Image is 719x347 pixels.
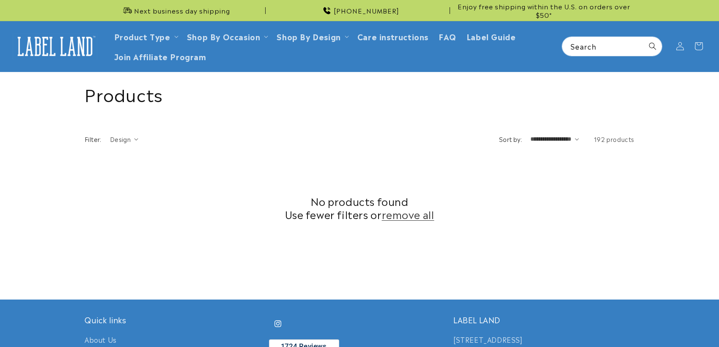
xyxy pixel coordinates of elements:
[187,31,261,41] span: Shop By Occasion
[357,31,428,41] span: Care instructions
[110,135,131,143] span: Design
[453,2,634,19] span: Enjoy free shipping within the U.S. on orders over $50*
[467,31,516,41] span: Label Guide
[110,135,138,144] summary: Design (0 selected)
[541,307,711,339] iframe: Gorgias Floating Chat
[85,315,266,325] h2: Quick links
[643,37,662,56] button: Search
[499,135,522,143] label: Sort by:
[10,30,101,63] a: Label Land
[114,51,206,61] span: Join Affiliate Program
[439,31,456,41] span: FAQ
[114,31,170,42] a: Product Type
[85,83,634,105] h1: Products
[109,26,182,46] summary: Product Type
[13,33,97,59] img: Label Land
[134,6,230,15] span: Next business day shipping
[85,135,102,144] h2: Filter:
[272,26,352,46] summary: Shop By Design
[85,194,634,221] h2: No products found Use fewer filters or
[109,46,211,66] a: Join Affiliate Program
[434,26,461,46] a: FAQ
[352,26,434,46] a: Care instructions
[382,208,434,221] a: remove all
[453,315,634,325] h2: LABEL LAND
[334,6,399,15] span: [PHONE_NUMBER]
[461,26,521,46] a: Label Guide
[277,31,340,42] a: Shop By Design
[182,26,272,46] summary: Shop By Occasion
[594,135,634,143] span: 192 products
